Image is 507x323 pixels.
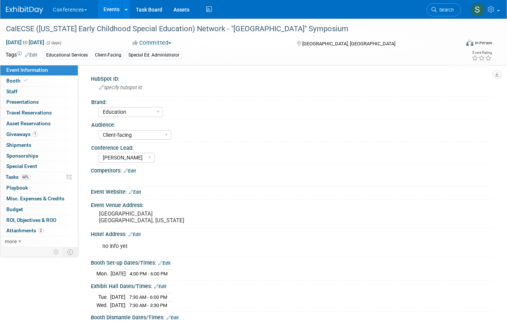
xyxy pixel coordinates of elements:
[20,174,31,180] span: 60%
[0,161,78,172] a: Special Event
[93,51,124,59] div: Client-Facing
[154,284,166,289] a: Edit
[6,39,45,46] span: [DATE] [DATE]
[91,186,492,196] div: Event Website:
[0,76,78,86] a: Booth
[110,301,125,309] td: [DATE]
[129,294,167,300] span: 7:30 AM - 6:00 PM
[130,39,174,47] button: Committed
[91,200,492,209] div: Event Venue Address:
[99,210,250,224] pre: [GEOGRAPHIC_DATA] [GEOGRAPHIC_DATA], [US_STATE]
[0,97,78,107] a: Presentations
[5,238,17,244] span: more
[0,87,78,97] a: Staff
[0,129,78,140] a: Giveaways1
[0,236,78,247] a: more
[6,131,38,137] span: Giveaways
[91,312,492,322] div: Booth Dismantle Dates/Times:
[32,131,38,137] span: 1
[0,183,78,193] a: Playbook
[96,293,110,301] td: Tue.
[6,174,31,180] span: Tasks
[158,261,170,266] a: Edit
[22,39,29,45] span: to
[166,315,179,320] a: Edit
[96,270,111,278] td: Mon.
[91,229,492,238] div: Hotel Address:
[0,215,78,226] a: ROI, Objectives & ROO
[111,270,126,278] td: [DATE]
[6,153,38,159] span: Sponsorships
[99,85,142,90] span: Specify hubspot id
[91,257,492,267] div: Booth Set-up Dates/Times:
[0,65,78,75] a: Event Information
[466,40,473,46] img: Format-Inperson.png
[6,217,56,223] span: ROI, Objectives & ROO
[63,247,78,257] td: Toggle Event Tabs
[25,52,37,58] a: Edit
[471,3,485,17] img: Sophie Buffo
[6,185,28,191] span: Playbook
[24,78,28,83] i: Booth reservation complete
[91,73,492,83] div: HubSpot ID:
[0,140,78,151] a: Shipments
[50,247,63,257] td: Personalize Event Tab Strip
[0,204,78,215] a: Budget
[6,206,23,212] span: Budget
[302,41,395,46] span: [GEOGRAPHIC_DATA], [GEOGRAPHIC_DATA]
[6,227,44,233] span: Attachments
[110,293,125,301] td: [DATE]
[91,281,492,290] div: Exhibit Hall Dates/Times:
[6,67,48,73] span: Event Information
[6,6,43,14] img: ExhibitDay
[420,39,492,50] div: Event Format
[0,226,78,236] a: Attachments2
[472,51,492,55] div: Event Rating
[44,51,90,59] div: Educational Services
[6,196,64,201] span: Misc. Expenses & Credits
[130,271,168,277] span: 4:00 PM - 6:00 PM
[0,172,78,183] a: Tasks60%
[46,41,61,45] span: (2 days)
[0,108,78,118] a: Travel Reservations
[128,232,141,237] a: Edit
[6,163,37,169] span: Special Event
[6,88,17,94] span: Staff
[437,7,454,13] span: Search
[0,194,78,204] a: Misc. Expenses & Credits
[6,142,31,148] span: Shipments
[126,51,182,59] div: Special Ed. Administrator
[3,22,451,36] div: CalECSE ([US_STATE] Early Childhood Special Education) Network - "[GEOGRAPHIC_DATA]" Symposium
[91,165,492,175] div: Competitors:
[427,3,461,16] a: Search
[0,119,78,129] a: Asset Reservations
[6,110,52,116] span: Travel Reservations
[6,51,37,59] td: Tags
[124,168,136,174] a: Edit
[6,78,29,84] span: Booth
[6,120,51,126] span: Asset Reservations
[91,119,489,129] div: Audience:
[96,301,110,309] td: Wed.
[129,190,141,195] a: Edit
[0,151,78,161] a: Sponsorships
[129,303,167,308] span: 7:30 AM - 3:30 PM
[6,99,39,105] span: Presentations
[97,239,414,254] div: no info yet
[91,142,489,152] div: Conference Lead:
[38,228,44,233] span: 2
[91,97,489,106] div: Brand:
[475,40,492,46] div: In-Person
